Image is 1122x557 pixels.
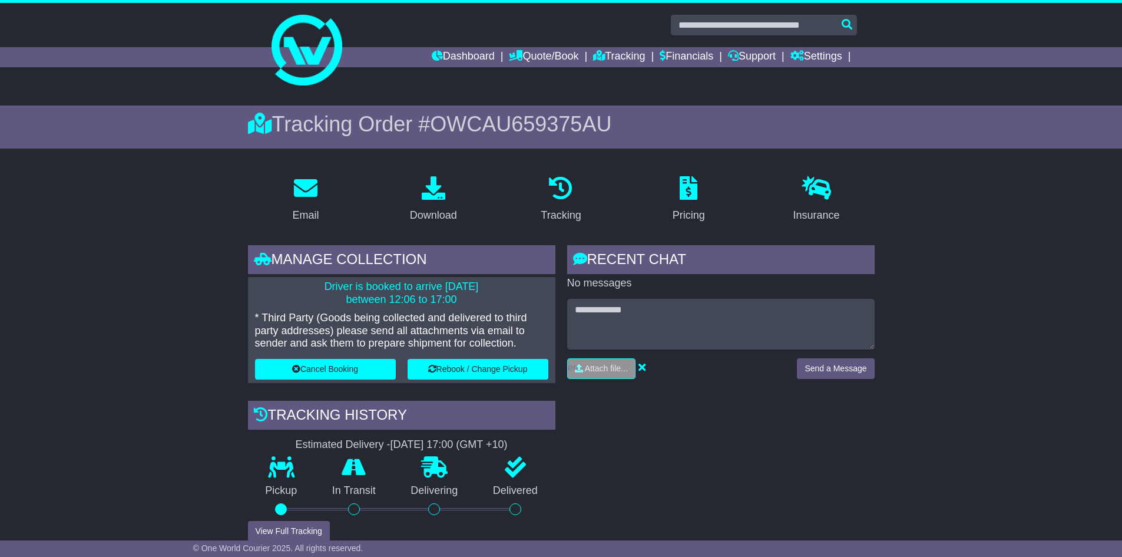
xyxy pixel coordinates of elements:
div: Download [410,207,457,223]
div: Estimated Delivery - [248,439,555,451]
div: Tracking history [248,401,555,433]
a: Support [728,47,776,67]
p: * Third Party (Goods being collected and delivered to third party addresses) please send all atta... [255,312,548,350]
button: Cancel Booking [255,359,396,380]
a: Quote/Book [509,47,578,67]
p: In Transit [315,485,393,497]
div: Pricing [673,207,705,223]
a: Download [402,172,465,228]
a: Dashboard [432,47,495,67]
div: Insurance [793,207,840,223]
div: Tracking Order # [248,111,875,137]
div: Email [292,207,319,223]
span: OWCAU659375AU [430,112,611,136]
button: Rebook / Change Pickup [408,359,548,380]
button: View Full Tracking [248,521,330,542]
div: RECENT CHAT [567,245,875,277]
p: Delivering [393,485,476,497]
div: Tracking [541,207,581,223]
a: Financials [660,47,713,67]
a: Insurance [786,172,848,228]
span: © One World Courier 2025. All rights reserved. [193,543,363,553]
a: Tracking [593,47,645,67]
div: Manage collection [248,245,555,277]
a: Email [284,172,326,228]
a: Settings [790,47,842,67]
button: Send a Message [797,358,874,379]
p: Delivered [475,485,555,497]
p: Pickup [248,485,315,497]
div: [DATE] 17:00 (GMT +10) [390,439,508,451]
a: Pricing [665,172,713,228]
a: Tracking [533,172,588,228]
p: No messages [567,277,875,290]
p: Driver is booked to arrive [DATE] between 12:06 to 17:00 [255,281,548,306]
